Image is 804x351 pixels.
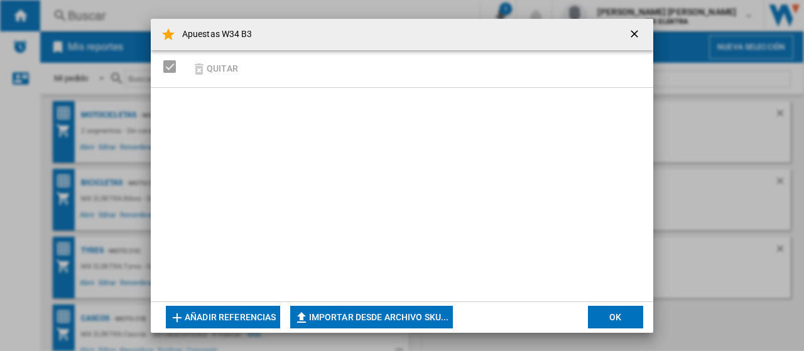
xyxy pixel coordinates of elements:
md-checkbox: SELECTIONS.EDITION_POPUP.SELECT_DESELECT [163,57,182,77]
h4: Apuestas W34 B3 [176,28,253,41]
button: getI18NText('BUTTONS.CLOSE_DIALOG') [623,22,648,47]
md-dialog: Apuestas W34 ... [151,19,653,333]
ng-md-icon: getI18NText('BUTTONS.CLOSE_DIALOG') [628,28,643,43]
button: OK [588,306,643,328]
button: Importar desde archivo SKU... [290,306,453,328]
button: Añadir referencias [166,306,280,328]
button: Quitar [187,54,242,84]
